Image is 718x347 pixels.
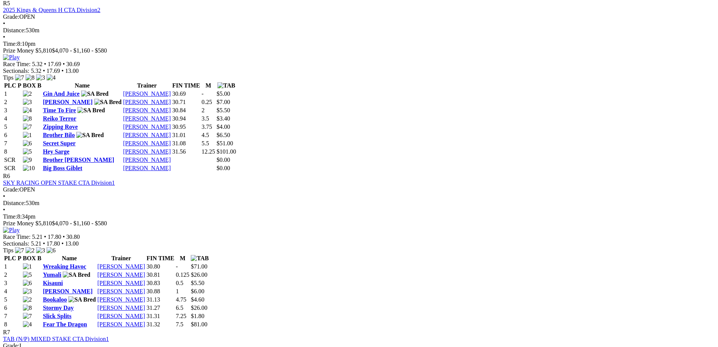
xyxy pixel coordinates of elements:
[123,82,171,89] th: Trainer
[65,240,78,247] span: 13.00
[66,61,80,67] span: 30.69
[97,296,145,303] a: [PERSON_NAME]
[3,54,20,61] img: Play
[3,213,17,220] span: Time:
[3,186,709,193] div: OPEN
[191,321,207,327] span: $81.00
[146,263,175,270] td: 30.80
[172,107,201,114] td: 30.84
[3,41,709,47] div: 8:10pm
[123,157,171,163] a: [PERSON_NAME]
[191,305,207,311] span: $26.00
[52,220,107,226] span: $4,070 - $1,160 - $580
[217,165,230,171] span: $0.00
[97,288,145,294] a: [PERSON_NAME]
[176,296,186,303] text: 4.75
[217,115,230,122] span: $3.40
[201,82,216,89] th: M
[43,165,82,171] a: Big Boss Giblet
[3,7,100,13] a: 2025 Kings & Queens H CTA Division2
[123,165,171,171] a: [PERSON_NAME]
[202,140,209,146] text: 5.5
[63,61,65,67] span: •
[3,227,20,234] img: Play
[43,263,86,270] a: Wreaking Havoc
[3,200,709,207] div: 530m
[97,263,145,270] a: [PERSON_NAME]
[4,271,22,279] td: 2
[172,148,201,155] td: 31.56
[97,255,145,262] th: Trainer
[4,131,22,139] td: 6
[172,131,201,139] td: 31.01
[43,288,92,294] a: [PERSON_NAME]
[26,74,35,81] img: 8
[3,27,709,34] div: 530m
[63,272,90,278] img: SA Bred
[3,20,5,27] span: •
[123,124,171,130] a: [PERSON_NAME]
[176,288,179,294] text: 1
[3,68,29,74] span: Sectionals:
[4,107,22,114] td: 3
[4,164,22,172] td: SCR
[47,74,56,81] img: 4
[191,296,204,303] span: $4.60
[3,186,20,193] span: Grade:
[23,124,32,130] img: 7
[32,61,42,67] span: 5.32
[4,156,22,164] td: SCR
[3,27,26,33] span: Distance:
[23,288,32,295] img: 3
[43,313,71,319] a: Slick Splits
[146,255,175,262] th: FIN TIME
[202,115,209,122] text: 3.5
[18,82,21,89] span: P
[4,82,16,89] span: PLC
[123,132,171,138] a: [PERSON_NAME]
[4,140,22,147] td: 7
[23,132,32,139] img: 1
[23,263,32,270] img: 1
[176,305,183,311] text: 6.5
[43,124,78,130] a: Zipping Rove
[26,247,35,254] img: 2
[23,255,36,261] span: BOX
[48,61,61,67] span: 17.69
[43,68,45,74] span: •
[65,68,78,74] span: 13.00
[202,148,215,155] text: 12.25
[3,234,30,240] span: Race Time:
[23,157,32,163] img: 9
[43,140,75,146] a: Secret Super
[146,288,175,295] td: 30.88
[4,321,22,328] td: 8
[202,91,204,97] text: -
[23,272,32,278] img: 5
[44,234,46,240] span: •
[43,157,114,163] a: Brother [PERSON_NAME]
[146,321,175,328] td: 31.32
[217,99,230,105] span: $7.00
[191,313,204,319] span: $1.80
[62,240,64,247] span: •
[47,247,56,254] img: 6
[42,255,96,262] th: Name
[123,140,171,146] a: [PERSON_NAME]
[4,279,22,287] td: 3
[63,234,65,240] span: •
[146,296,175,303] td: 31.13
[15,74,24,81] img: 7
[23,140,32,147] img: 6
[62,68,64,74] span: •
[43,321,87,327] a: Fear The Dragon
[36,74,45,81] img: 3
[191,288,204,294] span: $6.00
[43,132,75,138] a: Brother Bilo
[36,247,45,254] img: 3
[4,148,22,155] td: 8
[3,74,14,81] span: Tips
[3,207,5,213] span: •
[15,247,24,254] img: 7
[44,61,46,67] span: •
